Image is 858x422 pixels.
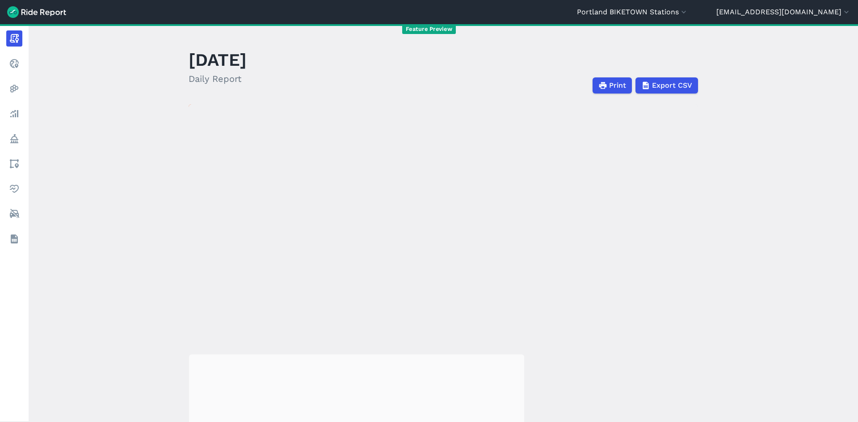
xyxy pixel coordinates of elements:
[652,80,692,91] span: Export CSV
[6,206,22,222] a: ModeShift
[716,7,851,17] button: [EMAIL_ADDRESS][DOMAIN_NAME]
[189,72,247,85] h2: Daily Report
[6,81,22,97] a: Heatmaps
[593,77,632,94] button: Print
[6,231,22,247] a: Datasets
[6,30,22,47] a: Report
[635,77,698,94] button: Export CSV
[6,106,22,122] a: Analyze
[6,131,22,147] a: Policy
[609,80,626,91] span: Print
[189,47,247,72] h1: [DATE]
[577,7,688,17] button: Portland BIKETOWN Stations
[7,6,66,18] img: Ride Report
[6,55,22,72] a: Realtime
[402,25,456,34] span: Feature Preview
[6,181,22,197] a: Health
[6,156,22,172] a: Areas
